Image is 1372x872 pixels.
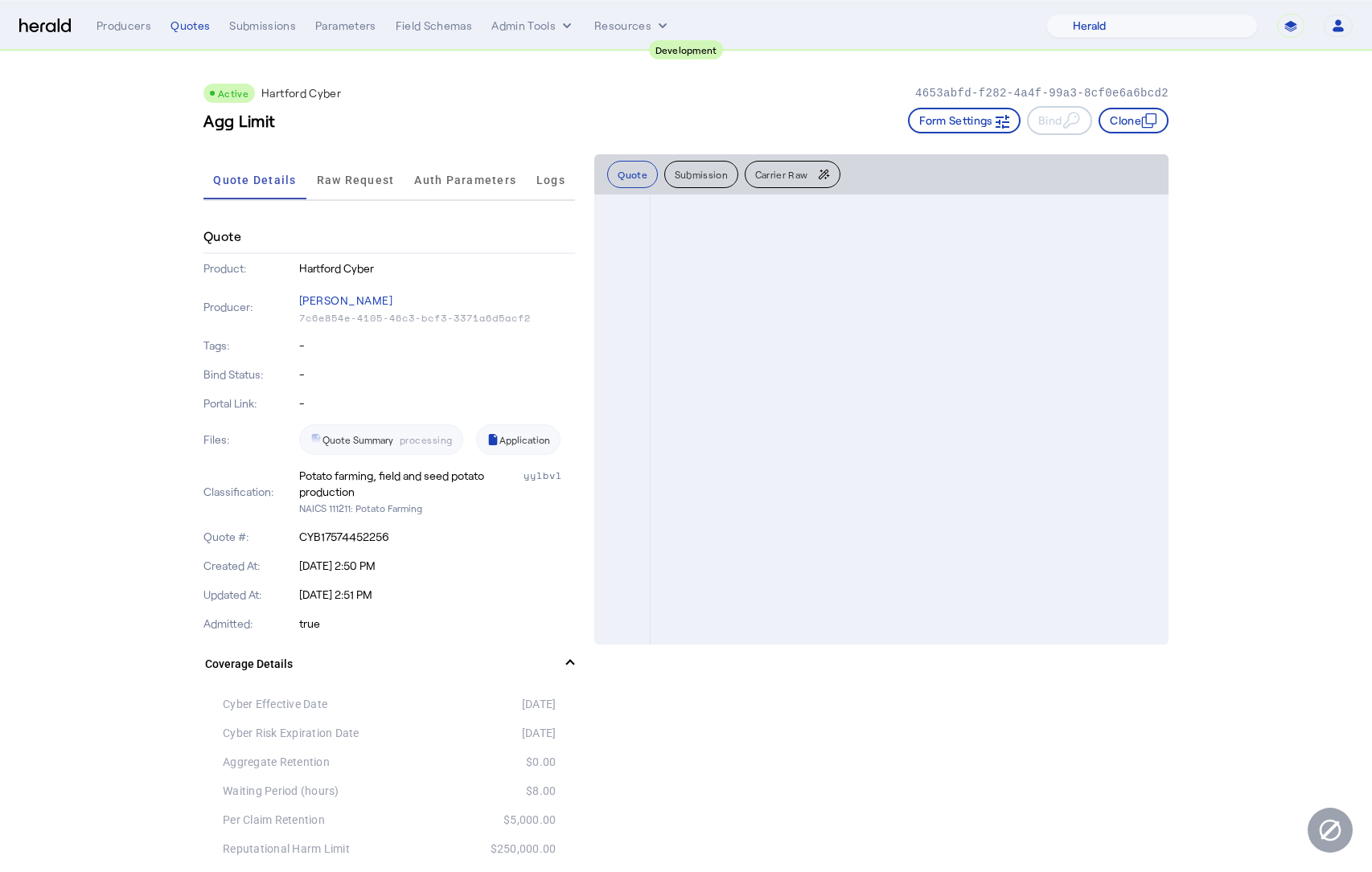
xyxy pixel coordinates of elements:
button: Quote [607,161,658,188]
p: [DATE] 2:50 PM [299,558,576,574]
p: [DATE] 2:51 PM [299,587,576,603]
div: Quotes [170,18,210,34]
p: CYB17574452256 [299,529,576,545]
div: Cyber Risk Expiration Date [223,725,389,741]
p: - [299,338,576,354]
p: Producer: [203,299,296,315]
button: Submission [664,161,738,188]
p: Created At: [203,558,296,574]
h4: Quote [203,227,241,246]
img: Herald Logo [19,18,71,34]
mat-panel-title: Coverage Details [205,656,554,673]
h3: Agg Limit [203,109,276,132]
div: [DATE] [389,696,556,712]
span: Auth Parameters [414,174,516,186]
p: Tags: [203,338,296,354]
p: 7c6e854e-4105-46c3-bcf3-3371a6d5acf2 [299,312,576,325]
div: Waiting Period (hours) [223,783,389,799]
mat-expansion-panel-header: Coverage Details [203,638,575,690]
div: Potato farming, field and seed potato production [299,468,521,500]
p: - [299,395,576,411]
div: $5,000.00 [389,812,556,828]
button: Form Settings [908,108,1021,133]
div: $250,000.00 [389,841,556,857]
div: Parameters [315,18,376,34]
p: Hartford Cyber [299,260,576,276]
div: Reputational Harm Limit [223,841,389,857]
button: Resources dropdown menu [594,18,671,34]
p: Product: [203,260,296,276]
p: Quote #: [203,529,296,545]
p: Admitted: [203,616,296,632]
herald-code-block: quote [594,194,1169,645]
div: Development [649,40,724,59]
p: - [299,366,576,383]
span: Carrier Raw [755,170,807,179]
span: Logs [536,174,565,186]
span: Raw Request [317,174,395,186]
a: Application [476,424,561,455]
p: Bind Status: [203,366,296,383]
div: $0.00 [389,754,556,770]
p: true [299,616,576,632]
p: NAICS 111211: Potato Farming [299,500,576,516]
p: Updated At: [203,587,296,603]
div: [DATE] [389,725,556,741]
div: Aggregate Retention [223,754,389,770]
button: Clone [1099,108,1169,133]
button: Bind [1027,106,1092,135]
p: Files: [203,432,296,448]
button: Carrier Raw [745,161,840,188]
div: yylbvl [524,468,575,500]
p: Hartford Cyber [261,85,341,101]
div: Submissions [229,18,296,34]
div: Per Claim Retention [223,812,389,828]
span: Active [218,88,249,99]
div: Producers [97,18,151,34]
p: [PERSON_NAME] [299,289,576,312]
p: 4653abfd-f282-4a4f-99a3-8cf0e6a6bcd2 [915,85,1169,101]
div: $8.00 [389,783,556,799]
div: Cyber Effective Date [223,696,389,712]
div: Field Schemas [396,18,473,34]
p: Classification: [203,484,296,500]
span: Quote Details [213,174,296,186]
button: internal dropdown menu [491,18,575,34]
p: Portal Link: [203,395,296,411]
